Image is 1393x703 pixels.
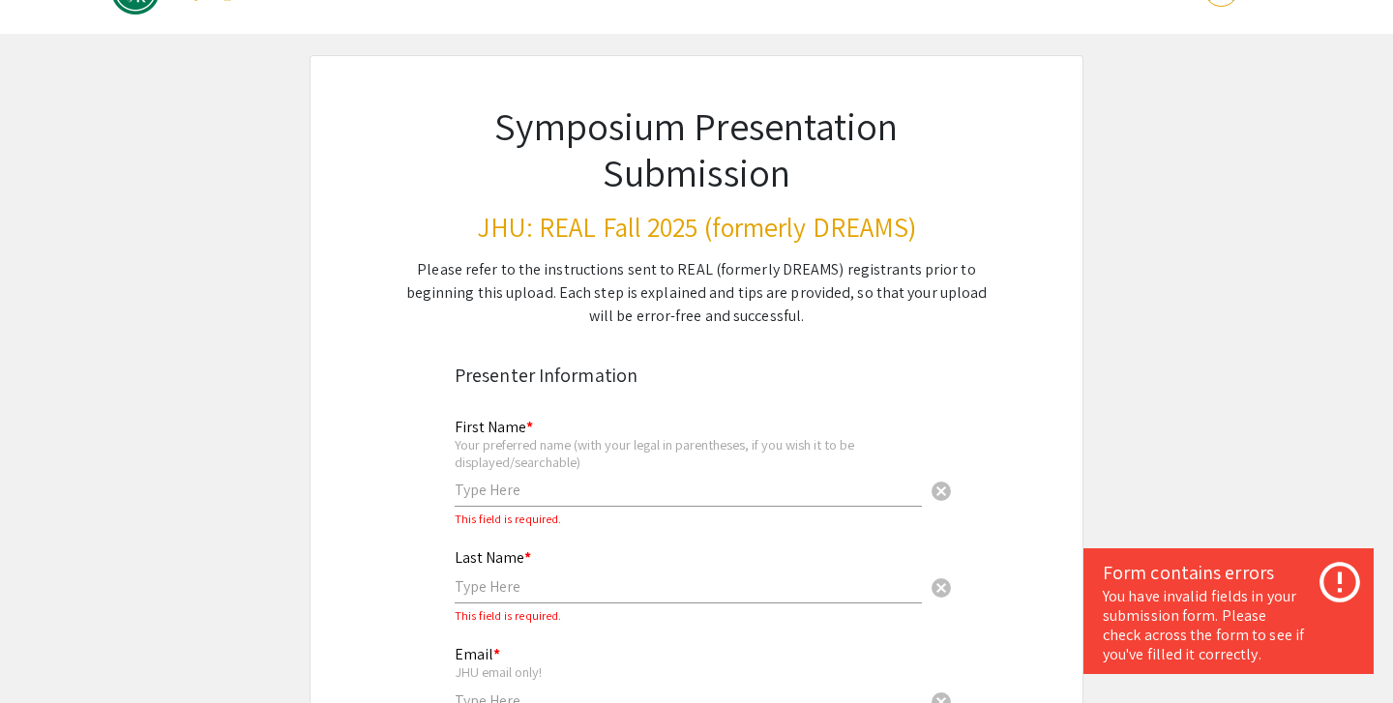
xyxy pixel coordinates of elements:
mat-label: Email [455,644,500,664]
span: cancel [930,576,953,600]
input: Type Here [455,576,922,597]
div: JHU email only! [455,663,922,681]
mat-label: Last Name [455,547,531,568]
button: Clear [922,568,961,606]
h3: JHU: REAL Fall 2025 (formerly DREAMS) [404,211,989,244]
div: Form contains errors [1103,558,1354,587]
div: Presenter Information [455,361,938,390]
h1: Symposium Presentation Submission [404,103,989,195]
div: Please refer to the instructions sent to REAL (formerly DREAMS) registrants prior to beginning th... [404,258,989,328]
div: Your preferred name (with your legal in parentheses, if you wish it to be displayed/searchable) [455,436,922,470]
button: Clear [922,471,961,510]
span: cancel [930,480,953,503]
mat-label: First Name [455,417,533,437]
div: You have invalid fields in your submission form. Please check across the form to see if you've fi... [1103,587,1354,664]
input: Type Here [455,480,922,500]
iframe: Chat [15,616,82,688]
